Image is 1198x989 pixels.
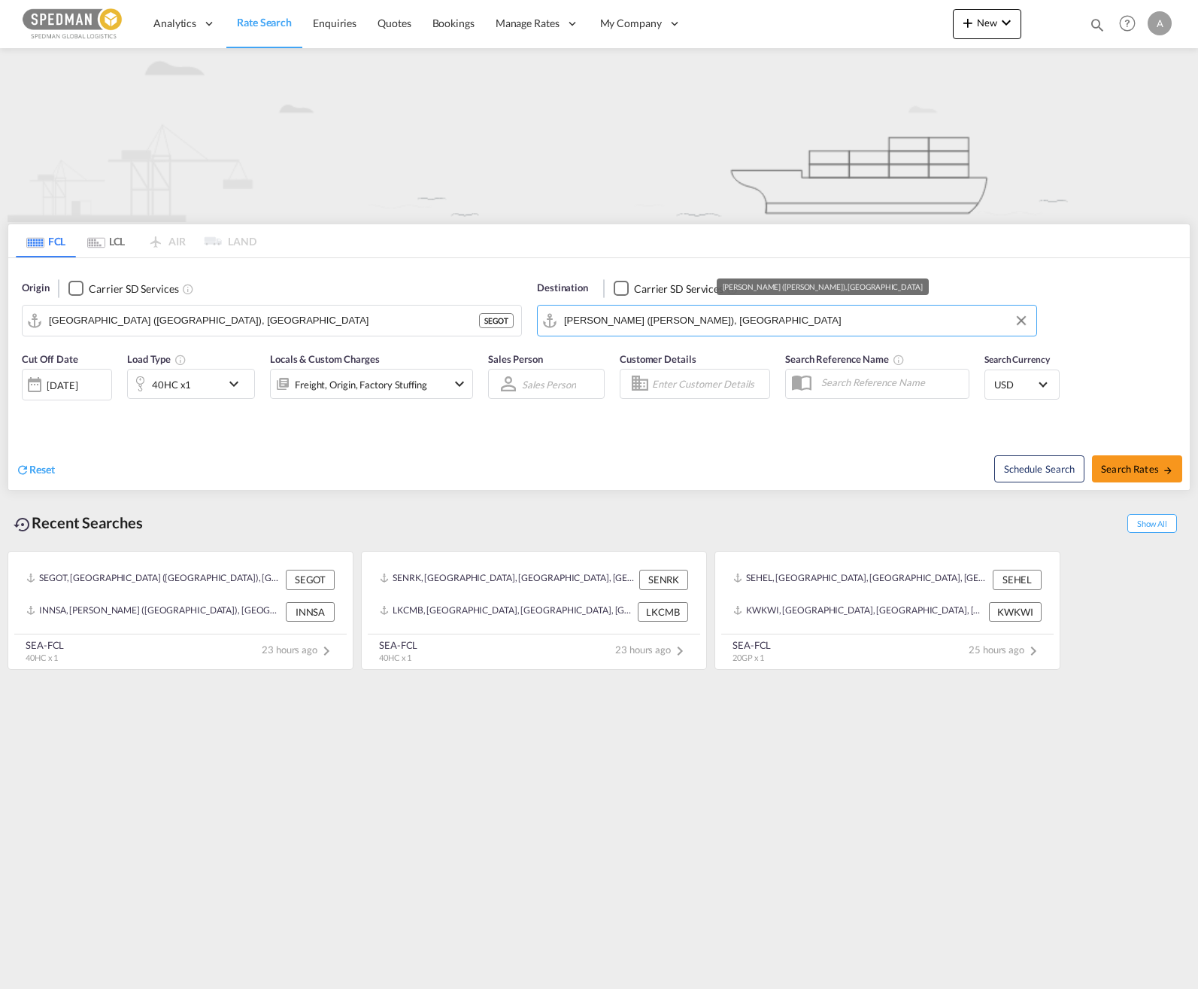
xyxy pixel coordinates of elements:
span: 23 hours ago [262,644,335,656]
span: Destination [537,281,588,296]
span: My Company [600,16,662,31]
span: Search Reference Name [785,353,905,365]
div: SEHEL [993,570,1042,589]
md-icon: Your search will be saved by the below given name [893,354,905,366]
div: [DATE] [22,369,112,400]
md-input-container: Gothenburg (Goteborg), SEGOT [23,306,521,336]
div: SENRK [639,570,688,589]
span: Load Type [127,353,187,365]
button: Clear Input [1010,309,1033,332]
span: Bookings [432,17,475,29]
md-icon: icon-chevron-down [997,14,1015,32]
div: icon-refreshReset [16,462,55,479]
span: Help [1115,11,1140,36]
md-checkbox: Checkbox No Ink [614,281,723,297]
span: 20GP x 1 [732,653,764,662]
span: Show All [1127,514,1177,533]
md-icon: icon-backup-restore [14,516,32,534]
div: Carrier SD Services [89,281,178,297]
img: c12ca350ff1b11efb6b291369744d907.png [23,7,124,41]
recent-search-card: SENRK, [GEOGRAPHIC_DATA], [GEOGRAPHIC_DATA], [GEOGRAPHIC_DATA], [GEOGRAPHIC_DATA] SENRKLKCMB, [GE... [361,551,707,670]
div: Freight Origin Factory Stuffingicon-chevron-down [270,369,473,399]
recent-search-card: SEHEL, [GEOGRAPHIC_DATA], [GEOGRAPHIC_DATA], [GEOGRAPHIC_DATA], [GEOGRAPHIC_DATA] SEHELKWKWI, [GE... [714,551,1060,670]
span: Sales Person [488,353,543,365]
div: Carrier SD Services [634,281,723,297]
div: A [1148,11,1172,35]
span: Rate Search [237,16,292,29]
md-icon: icon-chevron-down [450,375,469,393]
div: KWKWI, Kuwait, Kuwait, Middle East, Middle East [733,602,985,622]
span: Cut Off Date [22,353,78,365]
div: SEGOT [479,313,514,328]
span: Customer Details [620,353,696,365]
div: Recent Searches [8,506,149,540]
span: Search Currency [984,354,1050,365]
div: LKCMB [638,602,688,622]
md-icon: icon-refresh [16,463,29,476]
div: SEA-FCL [379,638,417,652]
span: USD [994,378,1036,391]
button: icon-plus 400-fgNewicon-chevron-down [953,9,1021,39]
div: KWKWI [989,602,1042,622]
md-icon: icon-chevron-right [317,642,335,660]
md-checkbox: Checkbox No Ink [68,281,178,297]
md-icon: icon-magnify [1089,17,1105,33]
md-select: Sales Person [520,373,578,395]
div: INNSA, Jawaharlal Nehru (Nhava Sheva), India, Indian Subcontinent, Asia Pacific [26,602,282,622]
div: SEA-FCL [732,638,771,652]
div: SEGOT [286,570,335,589]
div: Help [1115,11,1148,38]
span: 40HC x 1 [379,653,411,662]
md-tab-item: LCL [76,224,136,257]
span: Origin [22,281,49,296]
md-icon: icon-chevron-right [671,642,689,660]
md-icon: Select multiple loads to view rates [174,354,187,366]
button: Search Ratesicon-arrow-right [1092,455,1182,482]
md-tab-item: FCL [16,224,76,257]
md-datepicker: Select [22,399,33,419]
div: Freight Origin Factory Stuffing [295,374,427,395]
div: INNSA [286,602,335,622]
input: Search Reference Name [814,371,969,394]
span: Manage Rates [496,16,560,31]
md-icon: icon-chevron-right [1024,642,1042,660]
span: Analytics [153,16,196,31]
div: SEHEL, Helsingborg, Sweden, Northern Europe, Europe [733,570,989,589]
span: Search Rates [1101,463,1173,475]
button: Note: By default Schedule search will only considerorigin ports, destination ports and cut off da... [994,455,1084,482]
div: [PERSON_NAME] ([PERSON_NAME]), [GEOGRAPHIC_DATA] [723,278,923,295]
md-icon: Unchecked: Search for CY (Container Yard) services for all selected carriers.Checked : Search for... [182,283,194,295]
span: Quotes [378,17,411,29]
md-icon: icon-chevron-down [225,375,250,393]
span: 23 hours ago [615,644,689,656]
div: 40HC x1icon-chevron-down [127,369,255,399]
md-select: Select Currency: $ USDUnited States Dollar [993,373,1051,395]
span: Reset [29,463,55,476]
div: 40HC x1 [152,374,191,395]
div: LKCMB, Colombo, Sri Lanka, Indian Subcontinent, Asia Pacific [380,602,634,622]
input: Search by Port [564,309,1029,332]
div: SEGOT, Gothenburg (Goteborg), Sweden, Northern Europe, Europe [26,570,282,589]
span: 25 hours ago [969,644,1042,656]
md-icon: icon-plus 400-fg [959,14,977,32]
img: new-FCL.png [8,48,1190,222]
span: New [959,17,1015,29]
input: Enter Customer Details [652,373,765,395]
div: SENRK, Norrkoping, Sweden, Northern Europe, Europe [380,570,635,589]
md-pagination-wrapper: Use the left and right arrow keys to navigate between tabs [16,224,256,257]
span: Locals & Custom Charges [270,353,380,365]
input: Search by Port [49,309,479,332]
recent-search-card: SEGOT, [GEOGRAPHIC_DATA] ([GEOGRAPHIC_DATA]), [GEOGRAPHIC_DATA], [GEOGRAPHIC_DATA], [GEOGRAPHIC_D... [8,551,353,670]
div: SEA-FCL [26,638,64,652]
md-input-container: Jawaharlal Nehru (Nhava Sheva), INNSA [538,306,1036,336]
span: Enquiries [313,17,356,29]
md-icon: icon-arrow-right [1163,465,1173,476]
div: icon-magnify [1089,17,1105,39]
div: Origin Checkbox No InkUnchecked: Search for CY (Container Yard) services for all selected carrier... [8,258,1190,491]
div: [DATE] [47,379,77,392]
span: 40HC x 1 [26,653,58,662]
